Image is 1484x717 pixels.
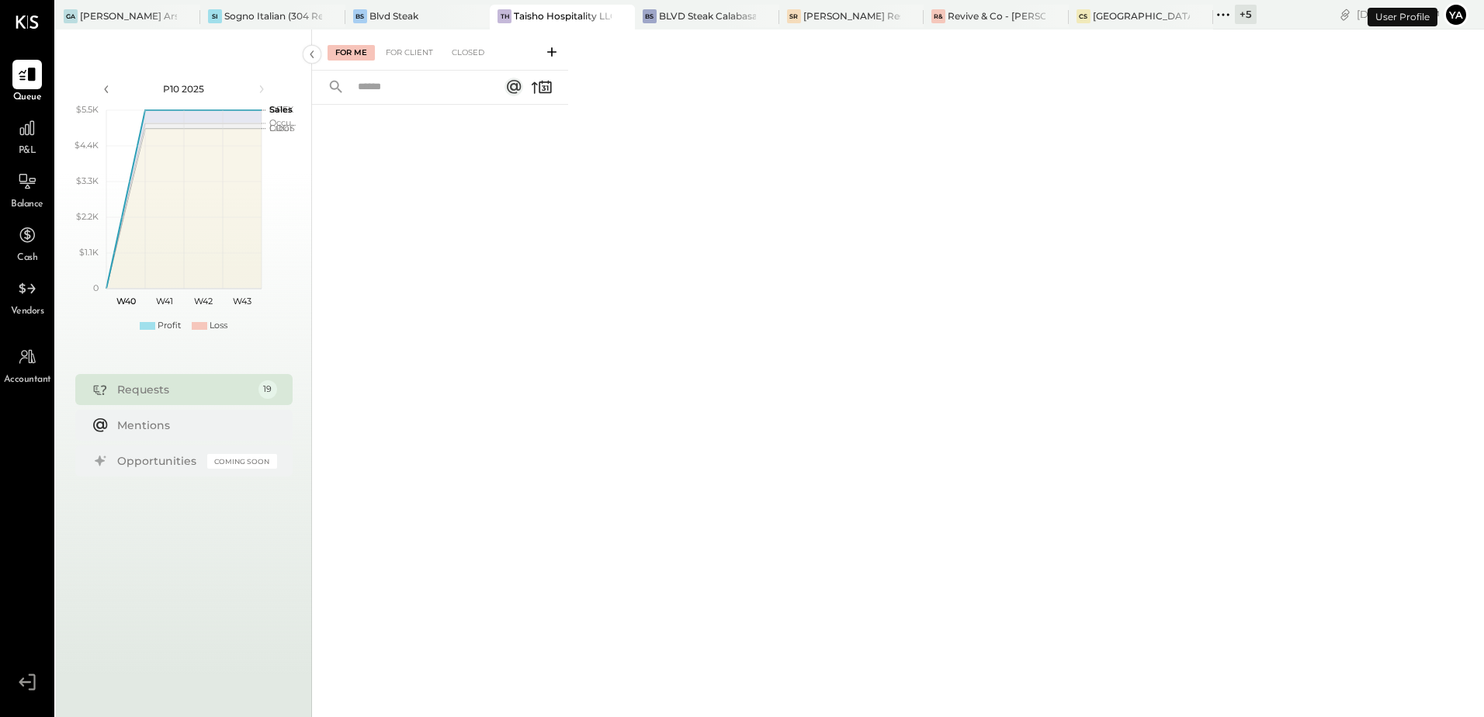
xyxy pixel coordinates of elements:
div: + 5 [1235,5,1257,24]
text: $2.2K [76,211,99,222]
div: GA [64,9,78,23]
div: TH [498,9,511,23]
div: Blvd Steak [369,9,418,23]
div: BS [353,9,367,23]
div: For Client [378,45,441,61]
div: BLVD Steak Calabasas [659,9,756,23]
div: P10 2025 [118,82,250,95]
div: Mentions [117,417,269,433]
text: Occu... [269,117,296,128]
div: [PERSON_NAME] Restaurant & Deli [803,9,900,23]
text: W41 [156,296,173,307]
div: copy link [1337,6,1353,23]
span: Accountant [4,373,51,387]
div: [PERSON_NAME] Arso [80,9,177,23]
text: $1.1K [79,247,99,258]
span: Queue [13,91,42,105]
a: Vendors [1,274,54,319]
text: 0 [93,282,99,293]
div: SR [787,9,801,23]
div: 19 [258,380,277,399]
text: $3.3K [76,175,99,186]
div: User Profile [1368,8,1437,26]
text: $5.5K [76,104,99,115]
div: Loss [210,320,227,332]
div: [DATE] [1357,7,1440,22]
a: Queue [1,60,54,105]
button: Ya [1444,2,1468,27]
text: $4.4K [75,140,99,151]
text: W40 [116,296,135,307]
div: R& [931,9,945,23]
div: Coming Soon [207,454,277,469]
div: CS [1077,9,1090,23]
span: Balance [11,198,43,212]
a: Cash [1,220,54,265]
text: W43 [233,296,251,307]
a: Balance [1,167,54,212]
div: Sogno Italian (304 Restaurant) [224,9,321,23]
div: BS [643,9,657,23]
div: Requests [117,382,251,397]
a: Accountant [1,342,54,387]
text: Sales [269,104,293,115]
div: [GEOGRAPHIC_DATA][PERSON_NAME] [1093,9,1190,23]
div: Opportunities [117,453,199,469]
div: Closed [444,45,492,61]
text: W42 [194,296,213,307]
text: Labor [269,123,293,133]
div: SI [208,9,222,23]
span: Cash [17,251,37,265]
div: Profit [158,320,181,332]
div: Taisho Hospitality LLC [514,9,611,23]
span: Vendors [11,305,44,319]
div: Revive & Co - [PERSON_NAME] [948,9,1045,23]
div: For Me [328,45,375,61]
a: P&L [1,113,54,158]
span: P&L [19,144,36,158]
